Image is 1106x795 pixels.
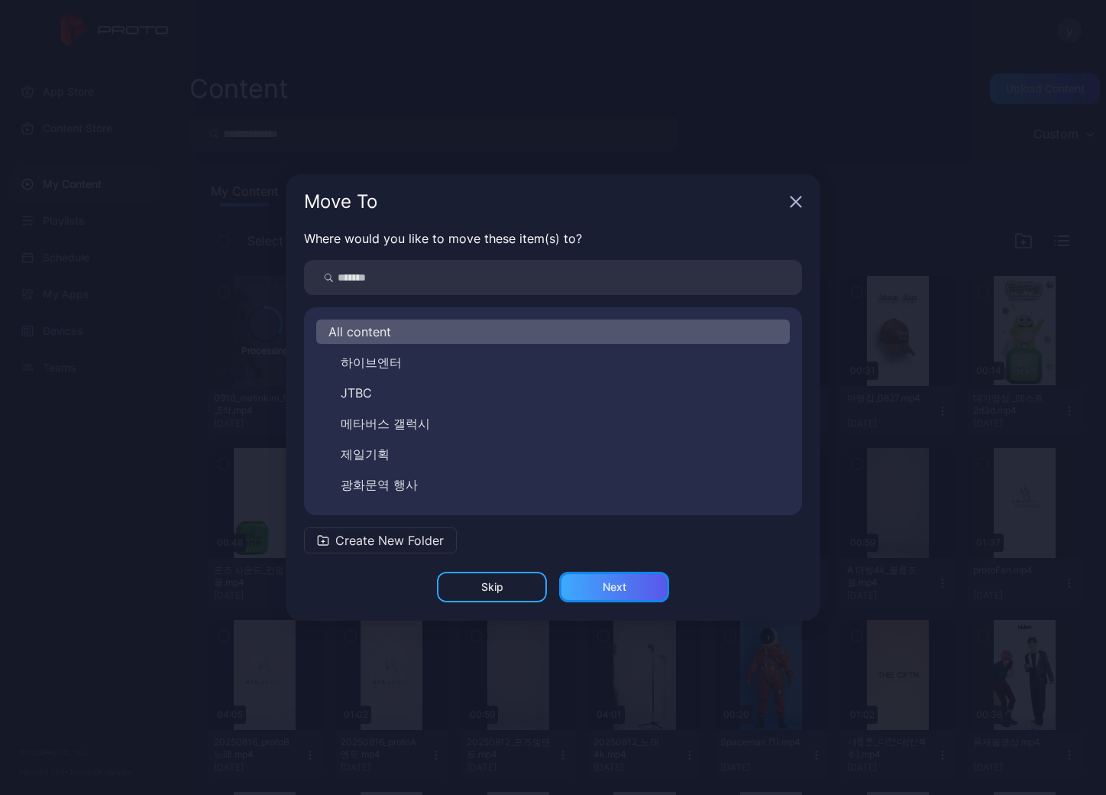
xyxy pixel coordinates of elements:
[304,229,802,248] p: Where would you like to move these item(s) to?
[437,572,547,602] button: Skip
[559,572,669,602] button: Next
[316,472,790,497] button: 광화문역 행사
[304,527,457,553] button: Create New Folder
[341,384,372,402] span: JTBC
[316,381,790,405] button: JTBC
[316,350,790,375] button: 하이브엔터
[328,323,391,341] span: All content
[304,193,784,211] div: Move To
[481,581,503,593] div: Skip
[341,414,430,433] span: 메타버스 갤럭시
[341,353,402,372] span: 하이브엔터
[316,411,790,436] button: 메타버스 갤럭시
[341,445,390,463] span: 제일기획
[316,442,790,466] button: 제일기획
[335,531,444,550] span: Create New Folder
[341,475,418,494] span: 광화문역 행사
